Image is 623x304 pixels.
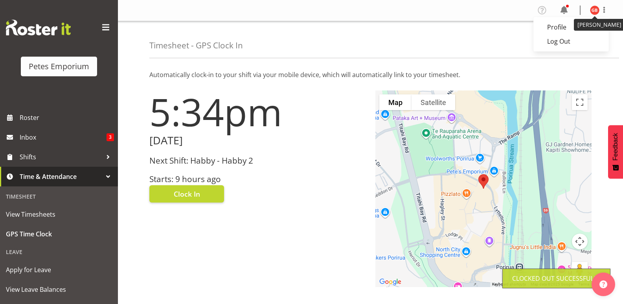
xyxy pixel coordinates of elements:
h1: 5:34pm [149,90,366,133]
a: Apply for Leave [2,260,116,280]
span: Roster [20,112,114,123]
span: Clock In [174,189,200,199]
div: Petes Emporium [29,61,89,72]
img: gillian-byford11184.jpg [590,6,599,15]
span: View Timesheets [6,208,112,220]
div: Clocked out Successfully [512,274,601,283]
span: Feedback [612,133,619,160]
button: Toggle fullscreen view [572,94,588,110]
button: Show street map [379,94,412,110]
button: Show satellite imagery [412,94,455,110]
span: Time & Attendance [20,171,102,182]
img: help-xxl-2.png [599,280,607,288]
button: Clock In [149,185,224,203]
a: Open this area in Google Maps (opens a new window) [377,277,403,287]
a: GPS Time Clock [2,224,116,244]
img: Rosterit website logo [6,20,71,35]
span: 3 [107,133,114,141]
a: View Leave Balances [2,280,116,299]
h4: Timesheet - GPS Clock In [149,41,243,50]
button: Feedback - Show survey [608,125,623,179]
p: Automatically clock-in to your shift via your mobile device, which will automatically link to you... [149,70,592,79]
span: Apply for Leave [6,264,112,276]
a: Profile [533,20,609,34]
span: Inbox [20,131,107,143]
div: Leave [2,244,116,260]
a: View Timesheets [2,205,116,224]
a: Log Out [533,34,609,48]
button: Drag Pegman onto the map to open Street View [572,262,588,278]
button: Keyboard shortcuts [492,282,526,287]
span: View Leave Balances [6,284,112,295]
img: Google [377,277,403,287]
h2: [DATE] [149,134,366,147]
h3: Starts: 9 hours ago [149,175,366,184]
button: Map camera controls [572,234,588,249]
h3: Next Shift: Habby - Habby 2 [149,156,366,165]
span: Shifts [20,151,102,163]
div: Timesheet [2,188,116,205]
span: GPS Time Clock [6,228,112,240]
